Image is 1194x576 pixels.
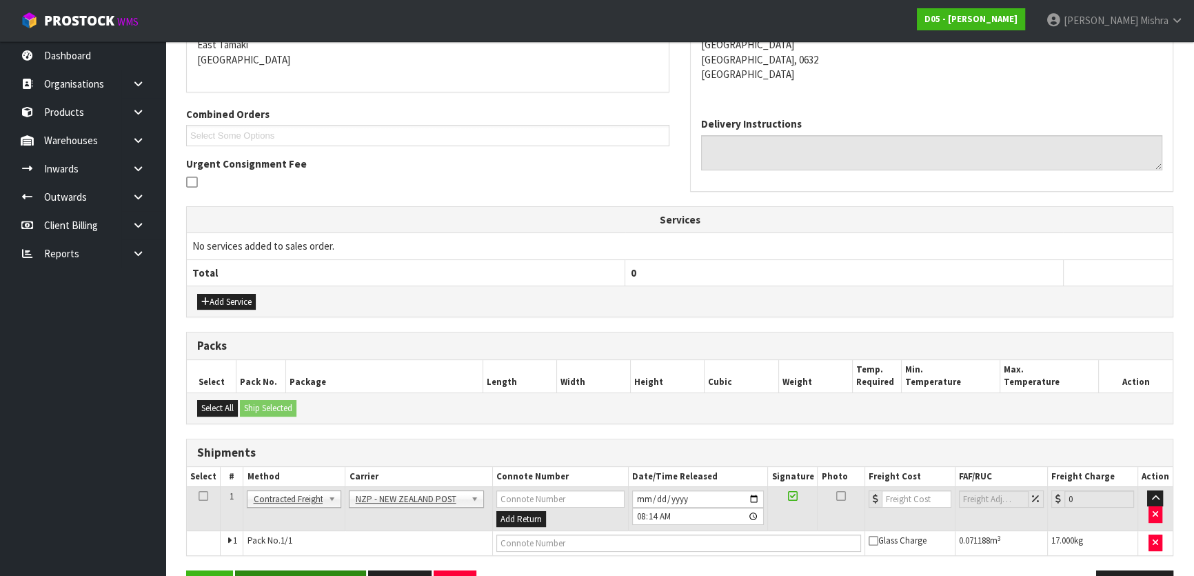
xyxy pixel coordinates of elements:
[701,117,802,131] label: Delivery Instructions
[628,467,768,487] th: Date/Time Released
[959,490,1028,508] input: Freight Adjustment
[285,360,483,393] th: Package
[496,511,546,528] button: Add Return
[187,360,236,393] th: Select
[243,531,492,556] td: Pack No.
[197,446,1162,459] h3: Shipments
[240,400,296,417] button: Ship Selected
[902,360,1000,393] th: Min. Temperature
[236,360,286,393] th: Pack No.
[233,535,237,546] span: 1
[631,360,705,393] th: Height
[917,8,1025,30] a: D05 - [PERSON_NAME]
[959,535,990,546] span: 0.071188
[778,360,852,393] th: Weight
[496,490,625,508] input: Connote Number
[496,535,861,552] input: Connote Number
[197,294,256,310] button: Add Service
[197,400,238,417] button: Select All
[1064,14,1138,27] span: [PERSON_NAME]
[230,490,234,502] span: 1
[768,467,818,487] th: Signature
[253,491,323,508] span: Contracted Freight
[186,157,307,171] label: Urgent Consignment Fee
[955,531,1047,556] td: m
[197,339,1162,352] h3: Packs
[1137,467,1173,487] th: Action
[818,467,864,487] th: Photo
[631,266,636,279] span: 0
[852,360,902,393] th: Temp. Required
[955,467,1047,487] th: FAF/RUC
[556,360,630,393] th: Width
[187,233,1173,259] td: No services added to sales order.
[355,491,465,508] span: NZP - NEW ZEALAND POST
[1140,14,1168,27] span: Mishra
[21,12,38,29] img: cube-alt.png
[44,12,114,30] span: ProStock
[117,15,139,28] small: WMS
[701,8,1162,81] address: UNIT D, [STREET_ADDRESS] [GEOGRAPHIC_DATA] [GEOGRAPHIC_DATA], 0632 [GEOGRAPHIC_DATA]
[187,467,221,487] th: Select
[864,467,955,487] th: Freight Cost
[1099,360,1173,393] th: Action
[924,13,1018,25] strong: D05 - [PERSON_NAME]
[221,467,243,487] th: #
[1047,467,1137,487] th: Freight Charge
[187,259,625,286] th: Total
[1047,531,1137,556] td: kg
[1064,490,1134,508] input: Freight Charge
[1051,535,1074,546] span: 17.000
[1000,360,1099,393] th: Max. Temperature
[882,490,951,508] input: Freight Cost
[492,467,628,487] th: Connote Number
[483,360,556,393] th: Length
[187,207,1173,233] th: Services
[186,107,270,121] label: Combined Orders
[243,467,345,487] th: Method
[869,535,927,546] span: Glass Charge
[280,535,292,546] span: 1/1
[705,360,778,393] th: Cubic
[345,467,492,487] th: Carrier
[998,534,1001,543] sup: 3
